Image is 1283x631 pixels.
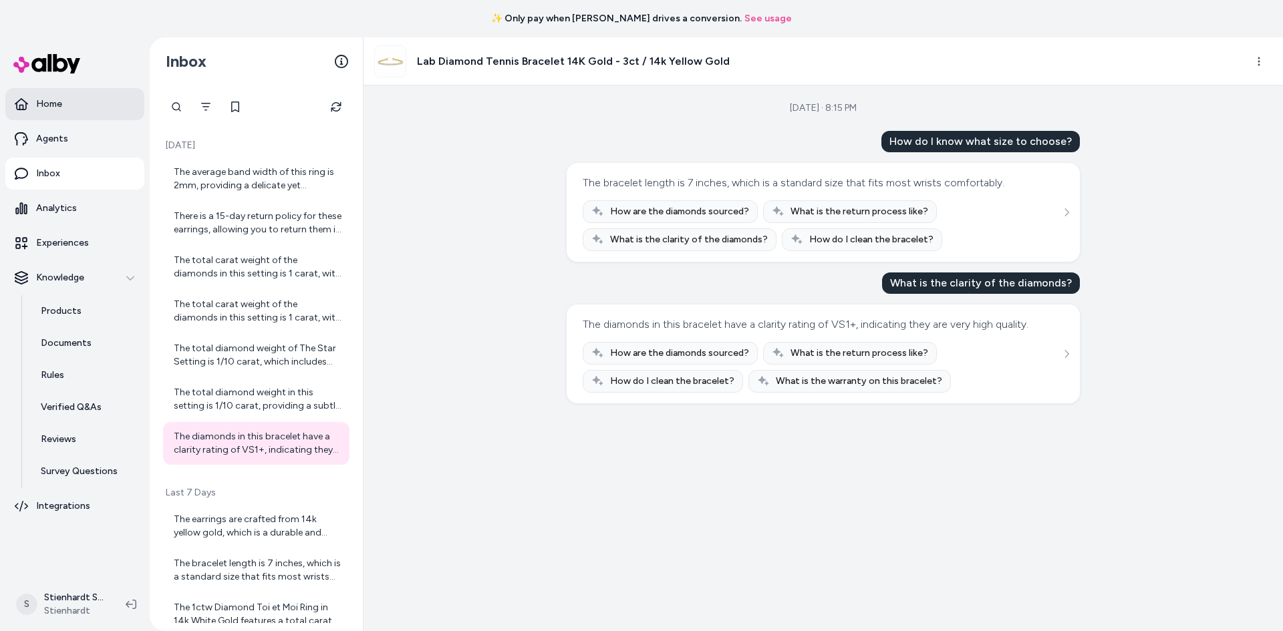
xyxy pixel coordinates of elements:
p: Rules [41,369,64,382]
img: alby Logo [13,54,80,73]
div: The diamonds in this bracelet have a clarity rating of VS1+, indicating they are very high quality. [583,315,1028,334]
button: SStienhardt ShopifyStienhardt [8,583,115,626]
a: Survey Questions [27,455,144,487]
a: The bracelet length is 7 inches, which is a standard size that fits most wrists comfortably. [163,549,349,592]
button: See more [1058,346,1075,362]
p: [DATE] [163,139,349,152]
p: Products [41,304,82,318]
a: Analytics [5,192,144,224]
a: Reviews [27,423,144,455]
a: The total diamond weight of The Star Setting is 1/10 carat, which includes the cluster of diamond... [163,334,349,377]
a: Inbox [5,158,144,190]
span: How do I clean the bracelet? [809,233,934,246]
div: The total diamond weight in this setting is 1/10 carat, providing a subtle yet sparkling enhancem... [174,386,341,413]
span: S [16,594,37,615]
a: Products [27,295,144,327]
a: Agents [5,123,144,155]
span: Stienhardt [44,604,104,618]
div: The 1ctw Diamond Toi et Moi Ring in 14k White Gold features a total carat weight of 1 carat. This... [174,601,341,628]
button: Filter [192,93,219,120]
a: The total diamond weight in this setting is 1/10 carat, providing a subtle yet sparkling enhancem... [163,378,349,421]
div: The bracelet length is 7 inches, which is a standard size that fits most wrists comfortably. [583,174,1004,192]
span: What is the return process like? [791,347,928,360]
div: There is a 15-day return policy for these earrings, allowing you to return them if you're not sat... [174,210,341,236]
p: Documents [41,337,92,350]
div: [DATE] · 8:15 PM [790,101,857,115]
button: Knowledge [5,262,144,294]
div: The earrings are crafted from 14k yellow gold, which is a durable and popular choice for fine jew... [174,513,341,540]
p: Verified Q&As [41,401,102,414]
div: The total carat weight of the diamonds in this setting is 1 carat, with a brilliant central diamo... [174,298,341,325]
h2: Inbox [166,51,206,71]
p: Experiences [36,236,89,250]
div: What is the clarity of the diamonds? [882,272,1080,294]
img: elegant-gold-bracelet-featuring-line-sparkling-clear-gemstones.png [375,46,406,77]
div: How do I know what size to choose? [881,131,1080,152]
p: Stienhardt Shopify [44,591,104,604]
a: Integrations [5,490,144,522]
a: The total carat weight of the diamonds in this setting is 1 carat, with a brilliant central diamo... [163,290,349,333]
h3: Lab Diamond Tennis Bracelet 14K Gold - 3ct / 14k Yellow Gold [417,53,730,69]
div: The bracelet length is 7 inches, which is a standard size that fits most wrists comfortably. [174,557,341,584]
p: Last 7 Days [163,486,349,499]
span: How are the diamonds sourced? [610,347,749,360]
p: Reviews [41,433,76,446]
span: ✨ Only pay when [PERSON_NAME] drives a conversion. [491,12,742,25]
span: What is the warranty on this bracelet? [776,375,942,388]
span: What is the return process like? [791,205,928,218]
span: What is the clarity of the diamonds? [610,233,768,246]
a: Rules [27,359,144,391]
a: There is a 15-day return policy for these earrings, allowing you to return them if you're not sat... [163,202,349,244]
a: The average band width of this ring is 2mm, providing a delicate yet noticeable presence on the f... [163,158,349,200]
div: The total carat weight of the diamonds in this setting is 1 carat, with a brilliant central diamo... [174,254,341,280]
button: Refresh [323,93,349,120]
div: The diamonds in this bracelet have a clarity rating of VS1+, indicating they are very high quality. [174,430,341,457]
div: The total diamond weight of The Star Setting is 1/10 carat, which includes the cluster of diamond... [174,342,341,369]
a: The diamonds in this bracelet have a clarity rating of VS1+, indicating they are very high quality. [163,422,349,465]
p: Survey Questions [41,465,118,478]
a: Documents [27,327,144,359]
a: Home [5,88,144,120]
p: Integrations [36,499,90,513]
a: The earrings are crafted from 14k yellow gold, which is a durable and popular choice for fine jew... [163,505,349,548]
a: Verified Q&As [27,391,144,423]
p: Agents [36,132,68,146]
p: Inbox [36,167,60,180]
a: Experiences [5,227,144,259]
span: How are the diamonds sourced? [610,205,749,218]
p: Analytics [36,202,77,215]
a: The total carat weight of the diamonds in this setting is 1 carat, with a brilliant central diamo... [163,246,349,288]
p: Home [36,97,62,111]
p: Knowledge [36,271,84,284]
a: See usage [744,12,792,25]
div: The average band width of this ring is 2mm, providing a delicate yet noticeable presence on the f... [174,166,341,192]
button: See more [1058,204,1075,220]
span: How do I clean the bracelet? [610,375,734,388]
